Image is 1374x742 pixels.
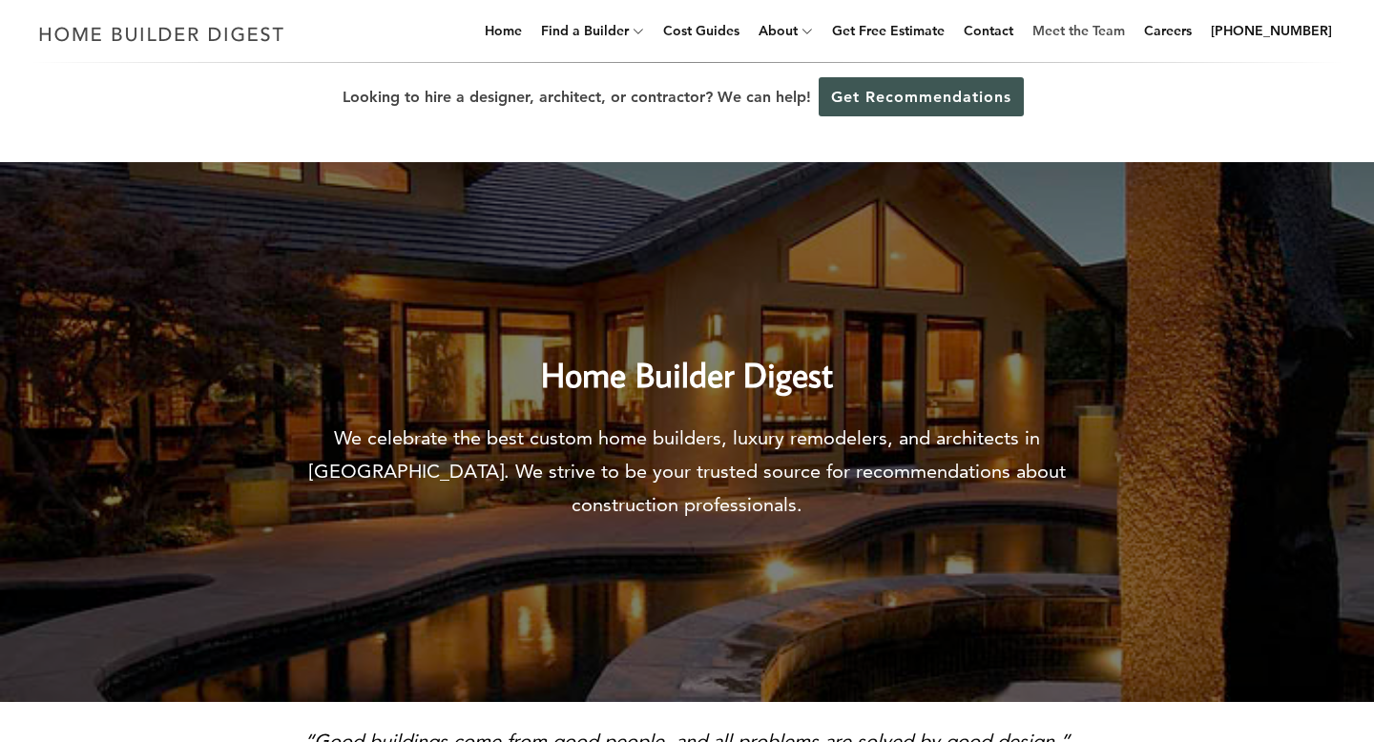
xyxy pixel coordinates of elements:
img: Home Builder Digest [31,15,293,52]
p: We celebrate the best custom home builders, luxury remodelers, and architects in [GEOGRAPHIC_DATA... [281,422,1093,522]
iframe: Drift Widget Chat Controller [1008,605,1351,719]
a: Get Recommendations [819,77,1024,116]
h2: Home Builder Digest [281,315,1093,401]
